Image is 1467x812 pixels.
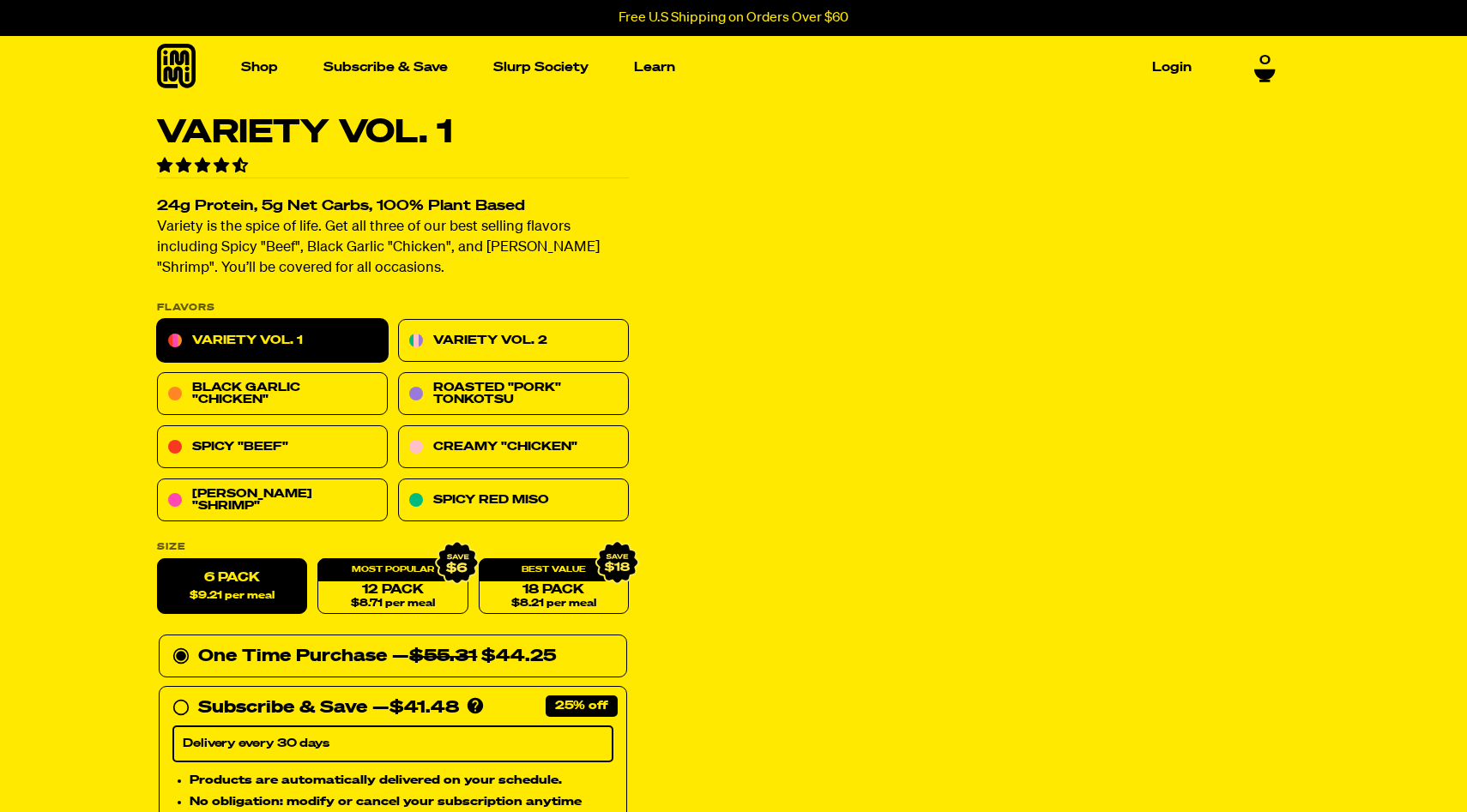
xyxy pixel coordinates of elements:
a: Roasted "Pork" Tonkotsu [398,373,629,416]
a: Variety Vol. 2 [398,320,629,363]
a: 0 [1254,47,1276,76]
a: Learn [627,54,682,81]
label: Size [157,543,629,552]
a: 18 Pack$8.21 per meal [479,559,629,615]
div: — [392,643,556,671]
span: $41.48 [389,700,459,717]
a: Slurp Society [486,54,595,81]
h1: Variety Vol. 1 [157,117,629,149]
a: Login [1145,54,1198,81]
span: $9.21 per meal [190,591,275,602]
nav: Main navigation [234,36,1198,99]
div: One Time Purchase [172,643,613,671]
a: Creamy "Chicken" [398,426,629,469]
h2: 24g Protein, 5g Net Carbs, 100% Plant Based [157,200,629,214]
span: 4.55 stars [157,159,251,174]
del: $55.31 [409,648,477,665]
a: [PERSON_NAME] "Shrimp" [157,479,388,522]
span: 0 [1259,47,1271,63]
a: Spicy "Beef" [157,426,388,469]
li: Products are automatically delivered on your schedule. [190,771,613,790]
span: $8.71 per meal [351,598,435,610]
p: Variety is the spice of life. Get all three of our best selling flavors including Spicy "Beef", B... [157,218,629,280]
a: Spicy Red Miso [398,479,629,522]
a: Subscribe & Save [317,54,455,81]
span: $44.25 [409,648,556,665]
p: Flavors [157,304,629,313]
div: Subscribe & Save [198,695,367,722]
a: Shop [234,54,285,81]
span: $8.21 per meal [511,598,596,610]
a: 12 Pack$8.71 per meal [317,559,468,615]
a: Black Garlic "Chicken" [157,373,388,416]
p: Free U.S Shipping on Orders Over $60 [619,10,848,26]
a: Variety Vol. 1 [157,320,388,363]
li: No obligation: modify or cancel your subscription anytime [190,793,613,812]
select: Subscribe & Save —$41.48 Products are automatically delivered on your schedule. No obligation: mo... [172,726,613,762]
div: — [372,695,459,722]
label: 6 Pack [157,559,307,615]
